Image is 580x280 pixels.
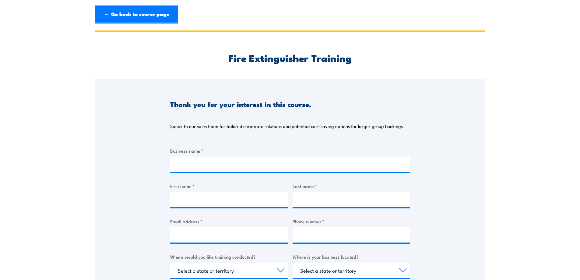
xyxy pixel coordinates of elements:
label: Email address [170,218,288,225]
h2: Fire Extinguisher Training [170,53,410,62]
label: Last name [293,183,410,190]
label: Phone number [293,218,410,225]
a: ← Go back to course page [95,5,178,24]
label: Where would you like training conducted? [170,253,288,260]
label: First name [170,183,288,190]
p: Speak to our sales team for tailored corporate solutions and potential cost-saving options for la... [170,123,403,129]
label: Where is your business located? [293,253,410,260]
h3: Thank you for your interest in this course. [170,101,311,108]
label: Business name [170,147,410,154]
